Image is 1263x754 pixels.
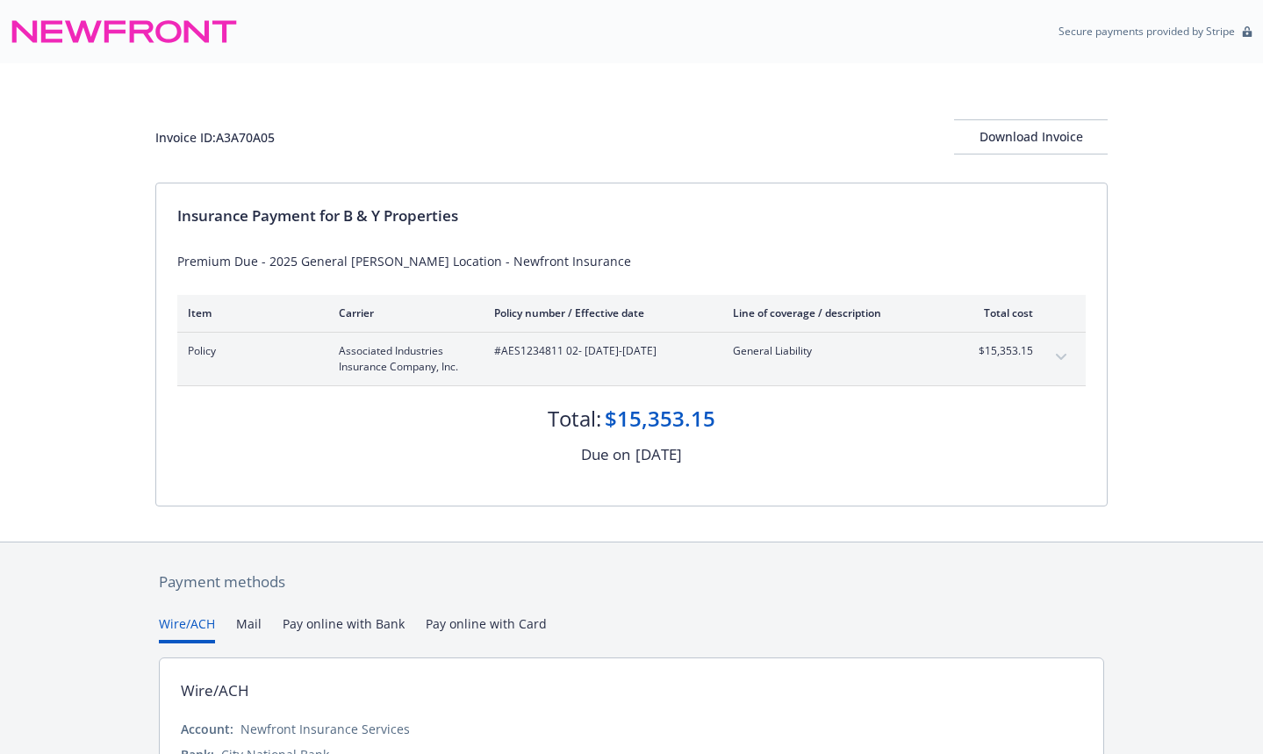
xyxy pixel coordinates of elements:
span: $15,353.15 [967,343,1033,359]
span: Associated Industries Insurance Company, Inc. [339,343,466,375]
span: General Liability [733,343,939,359]
div: Carrier [339,305,466,320]
div: PolicyAssociated Industries Insurance Company, Inc.#AES1234811 02- [DATE]-[DATE]General Liability... [177,333,1086,385]
div: Newfront Insurance Services [240,720,410,738]
button: Wire/ACH [159,614,215,643]
div: [DATE] [635,443,682,466]
div: Wire/ACH [181,679,249,702]
div: Total: [548,404,601,434]
div: Download Invoice [954,120,1108,154]
div: Invoice ID: A3A70A05 [155,128,275,147]
p: Secure payments provided by Stripe [1058,24,1235,39]
div: Item [188,305,311,320]
div: Line of coverage / description [733,305,939,320]
div: Account: [181,720,233,738]
div: $15,353.15 [605,404,715,434]
button: Pay online with Bank [283,614,405,643]
button: Download Invoice [954,119,1108,154]
span: #AES1234811 02 - [DATE]-[DATE] [494,343,705,359]
div: Payment methods [159,571,1104,593]
button: Pay online with Card [426,614,547,643]
span: Policy [188,343,311,359]
div: Insurance Payment for B & Y Properties [177,205,1086,227]
button: expand content [1047,343,1075,371]
button: Mail [236,614,262,643]
div: Due on [581,443,630,466]
div: Total cost [967,305,1033,320]
div: Premium Due - 2025 General [PERSON_NAME] Location - Newfront Insurance [177,252,1086,270]
div: Policy number / Effective date [494,305,705,320]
